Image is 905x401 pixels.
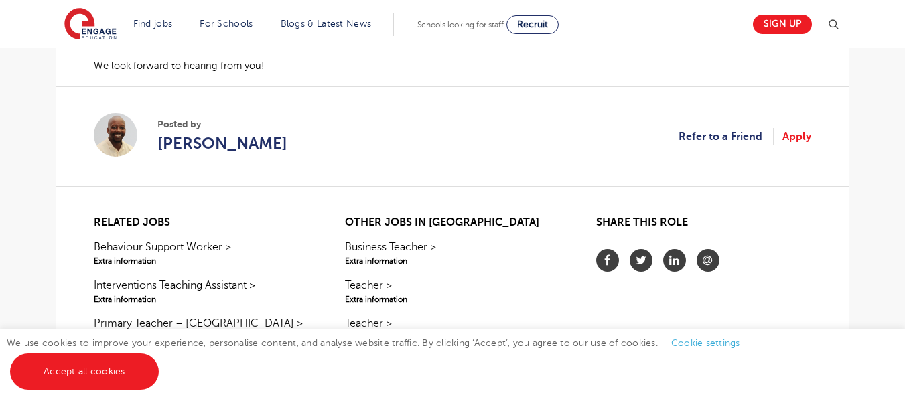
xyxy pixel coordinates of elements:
[94,255,309,267] span: Extra information
[94,216,309,229] h2: Related jobs
[345,216,560,229] h2: Other jobs in [GEOGRAPHIC_DATA]
[345,277,560,305] a: Teacher >Extra information
[679,128,774,145] a: Refer to a Friend
[64,8,117,42] img: Engage Education
[10,353,159,390] a: Accept all cookies
[671,338,740,348] a: Cookie settings
[345,315,560,343] a: Teacher >Extra information
[94,60,265,71] span: We look forward to hearing from you!
[517,19,548,29] span: Recruit
[94,239,309,267] a: Behaviour Support Worker >Extra information
[345,293,560,305] span: Extra information
[281,19,372,29] a: Blogs & Latest News
[753,15,812,34] a: Sign up
[157,131,287,155] a: [PERSON_NAME]
[506,15,559,34] a: Recruit
[345,255,560,267] span: Extra information
[596,216,811,236] h2: Share this role
[417,20,504,29] span: Schools looking for staff
[200,19,253,29] a: For Schools
[94,277,309,305] a: Interventions Teaching Assistant >Extra information
[94,293,309,305] span: Extra information
[345,239,560,267] a: Business Teacher >Extra information
[7,338,754,376] span: We use cookies to improve your experience, personalise content, and analyse website traffic. By c...
[782,128,811,145] a: Apply
[133,19,173,29] a: Find jobs
[157,117,287,131] span: Posted by
[94,315,309,343] a: Primary Teacher – [GEOGRAPHIC_DATA] >Extra information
